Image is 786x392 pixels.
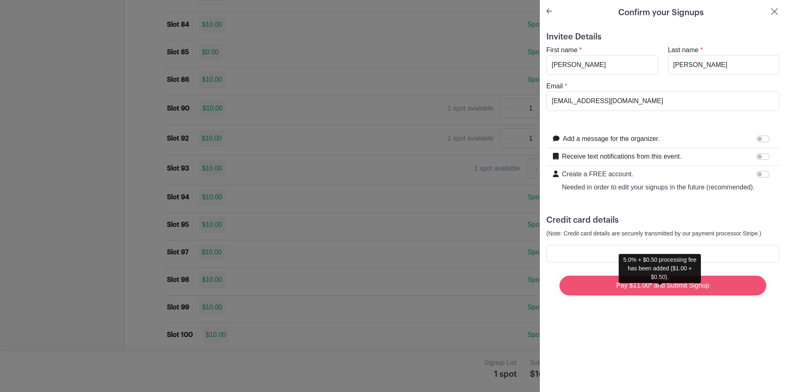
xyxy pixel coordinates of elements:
[770,7,779,16] button: Close
[546,32,779,42] h5: Invitee Details
[546,215,779,225] h5: Credit card details
[546,81,563,91] label: Email
[546,45,578,55] label: First name
[668,45,699,55] label: Last name
[562,169,755,179] p: Create a FREE account.
[619,254,701,283] div: 5.0% + $0.50 processing fee has been added ($1.00 + $0.50).
[562,152,682,161] label: Receive text notifications from this event.
[618,7,704,19] h5: Confirm your Signups
[552,250,774,258] iframe: Secure card payment input frame
[562,182,755,192] p: Needed in order to edit your signups in the future (recommended).
[546,230,761,237] small: (Note: Credit card details are securely transmitted by our payment processor Stripe.)
[563,134,660,144] label: Add a message for the organizer.
[559,276,766,295] input: Pay $11.00* and Submit Signup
